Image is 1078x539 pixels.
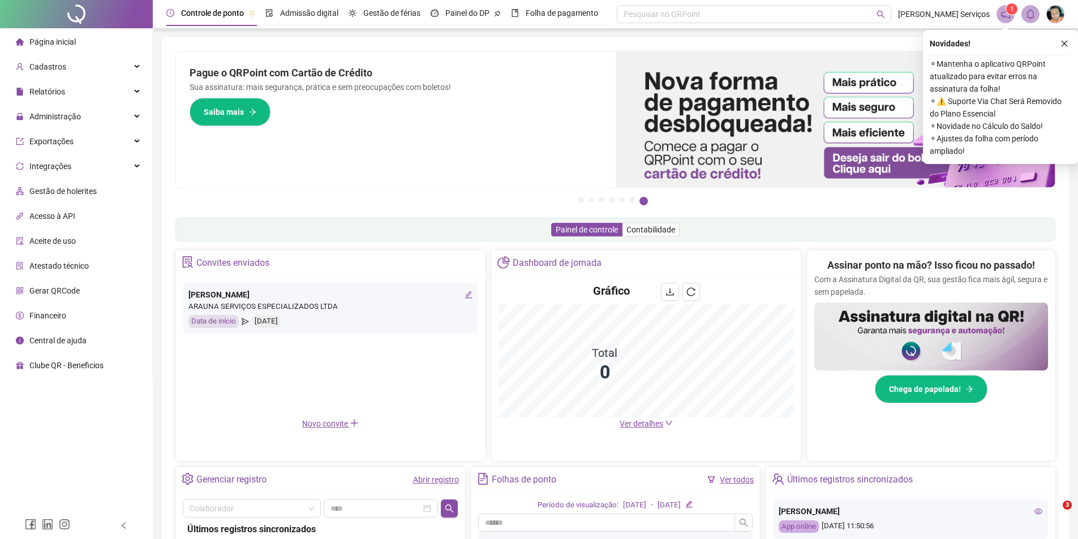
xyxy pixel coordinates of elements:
[16,38,24,46] span: home
[513,253,602,273] div: Dashboard de jornada
[494,10,501,17] span: pushpin
[1010,5,1014,13] span: 1
[16,237,24,245] span: audit
[720,475,754,484] a: Ver todos
[188,288,473,301] div: [PERSON_NAME]
[477,473,489,485] span: file-text
[29,112,81,121] span: Administração
[42,519,53,530] span: linkedin
[16,63,24,71] span: user-add
[511,9,519,17] span: book
[497,256,509,268] span: pie-chart
[16,187,24,195] span: apartment
[877,10,885,19] span: search
[626,225,675,234] span: Contabilidade
[930,95,1071,120] span: ⚬ ⚠️ Suporte Via Chat Será Removido do Plano Essencial
[465,291,473,299] span: edit
[930,120,1071,132] span: ⚬ Novidade no Cálculo do Saldo!
[686,287,695,296] span: reload
[445,504,454,513] span: search
[29,87,65,96] span: Relatórios
[280,8,338,18] span: Admissão digital
[363,8,420,18] span: Gestão de férias
[166,9,174,17] span: clock-circle
[16,287,24,295] span: qrcode
[556,225,618,234] span: Painel de controle
[665,287,675,296] span: download
[59,519,70,530] span: instagram
[1060,40,1068,48] span: close
[658,499,681,511] div: [DATE]
[190,98,270,126] button: Saiba mais
[599,197,604,202] button: 3
[538,499,619,511] div: Período de visualização:
[772,473,784,485] span: team
[190,65,602,81] h2: Pague o QRPoint com Cartão de Crédito
[1025,9,1036,19] span: bell
[190,81,602,93] p: Sua assinatura: mais segurança, prática e sem preocupações com boletos!
[29,62,66,71] span: Cadastros
[413,475,459,484] a: Abrir registro
[29,187,97,196] span: Gestão de holerites
[651,499,653,511] div: -
[16,361,24,369] span: gift
[302,419,359,428] span: Novo convite
[242,315,249,328] span: send
[814,303,1048,370] img: banner%2F02c71560-61a6-44d4-94b9-c8ab97240462.png
[29,236,76,245] span: Aceite de uso
[16,162,24,170] span: sync
[204,106,244,118] span: Saiba mais
[629,197,635,202] button: 6
[265,9,273,17] span: file-done
[1040,501,1067,528] iframe: Intercom live chat
[16,312,24,320] span: dollar
[16,262,24,270] span: solution
[1047,6,1064,23] img: 16970
[787,470,913,489] div: Últimos registros sincronizados
[16,137,24,145] span: export
[1063,501,1072,510] span: 3
[29,137,74,146] span: Exportações
[707,476,715,484] span: filter
[1000,9,1011,19] span: notification
[188,315,239,328] div: Data de início
[685,501,693,508] span: edit
[431,9,439,17] span: dashboard
[619,197,625,202] button: 5
[930,58,1071,95] span: ⚬ Mantenha o aplicativo QRPoint atualizado para evitar erros na assinatura da folha!
[623,499,646,511] div: [DATE]
[16,88,24,96] span: file
[349,9,357,17] span: sun
[609,197,615,202] button: 4
[1006,3,1017,15] sup: 1
[526,8,598,18] span: Folha de pagamento
[29,361,104,370] span: Clube QR - Beneficios
[779,520,1042,533] div: [DATE] 11:50:56
[965,385,973,393] span: arrow-right
[898,8,990,20] span: [PERSON_NAME] Serviços
[492,470,556,489] div: Folhas de ponto
[593,283,630,299] h4: Gráfico
[1034,507,1042,515] span: eye
[589,197,594,202] button: 2
[187,522,453,536] div: Últimos registros sincronizados
[29,37,76,46] span: Página inicial
[29,162,71,171] span: Integrações
[620,419,673,428] a: Ver detalhes down
[182,473,194,485] span: setting
[16,212,24,220] span: api
[350,419,359,428] span: plus
[620,419,663,428] span: Ver detalhes
[827,257,1035,273] h2: Assinar ponto na mão? Isso ficou no passado!
[875,375,987,403] button: Chega de papelada!
[930,132,1071,157] span: ⚬ Ajustes da folha com período ampliado!
[29,311,66,320] span: Financeiro
[188,301,473,313] div: ARAUNA SERVIÇOS ESPECIALIZADOS LTDA
[25,519,36,530] span: facebook
[16,337,24,344] span: info-circle
[29,286,80,295] span: Gerar QRCode
[181,8,244,18] span: Controle de ponto
[196,253,269,273] div: Convites enviados
[930,37,970,50] span: Novidades !
[29,336,87,345] span: Central de ajuda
